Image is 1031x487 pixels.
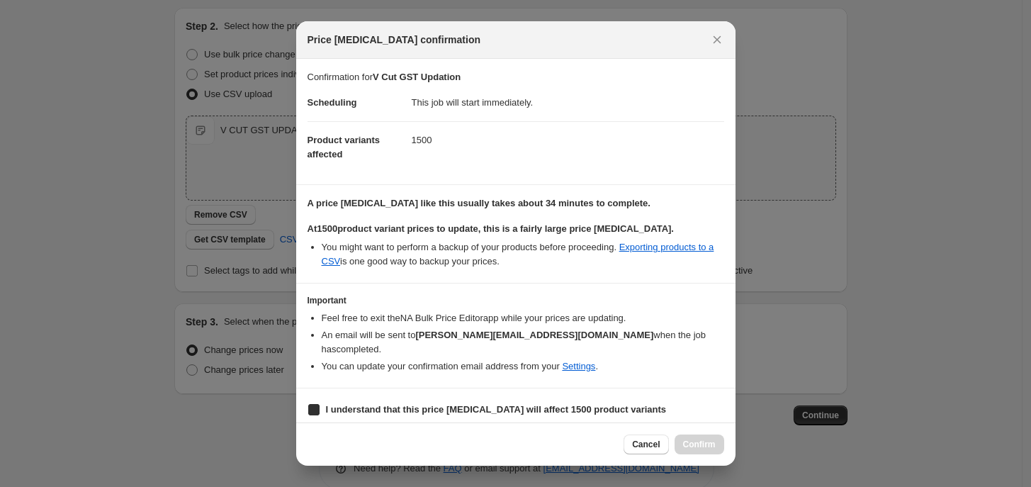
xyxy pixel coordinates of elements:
[415,330,653,340] b: [PERSON_NAME][EMAIL_ADDRESS][DOMAIN_NAME]
[412,121,724,159] dd: 1500
[326,404,667,415] b: I understand that this price [MEDICAL_DATA] will affect 1500 product variants
[308,198,650,208] b: A price [MEDICAL_DATA] like this usually takes about 34 minutes to complete.
[308,70,724,84] p: Confirmation for
[308,223,674,234] b: At 1500 product variant prices to update, this is a fairly large price [MEDICAL_DATA].
[624,435,668,454] button: Cancel
[322,359,724,374] li: You can update your confirmation email address from your .
[308,33,481,47] span: Price [MEDICAL_DATA] confirmation
[322,240,724,269] li: You might want to perform a backup of your products before proceeding. is one good way to backup ...
[322,311,724,325] li: Feel free to exit the NA Bulk Price Editor app while your prices are updating.
[308,97,357,108] span: Scheduling
[562,361,595,371] a: Settings
[373,72,461,82] b: V Cut GST Updation
[707,30,727,50] button: Close
[308,135,381,159] span: Product variants affected
[308,295,724,306] h3: Important
[632,439,660,450] span: Cancel
[322,328,724,357] li: An email will be sent to when the job has completed .
[412,84,724,121] dd: This job will start immediately.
